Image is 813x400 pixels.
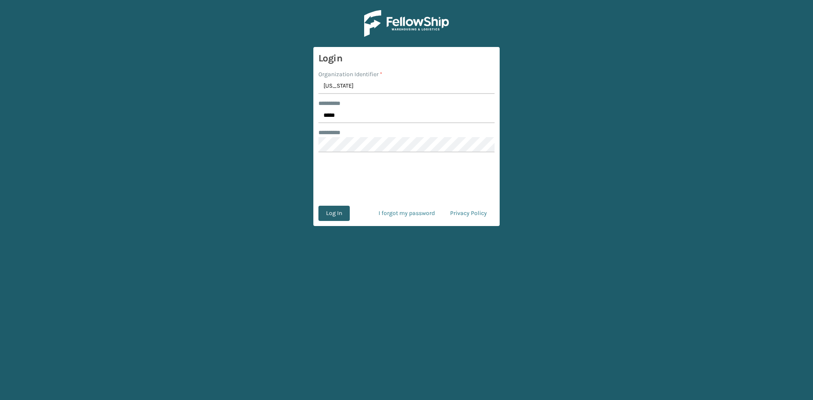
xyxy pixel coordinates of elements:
[442,206,495,221] a: Privacy Policy
[318,52,495,65] h3: Login
[342,163,471,196] iframe: reCAPTCHA
[364,10,449,37] img: Logo
[318,70,382,79] label: Organization Identifier
[318,206,350,221] button: Log In
[371,206,442,221] a: I forgot my password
